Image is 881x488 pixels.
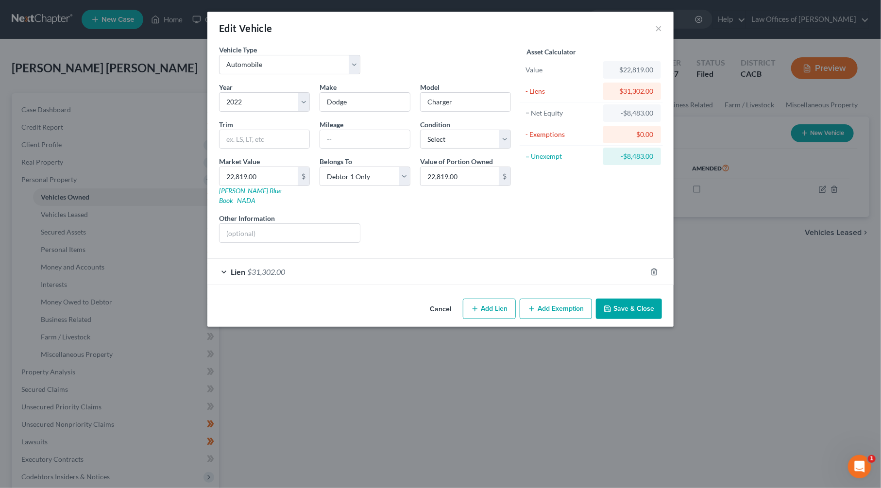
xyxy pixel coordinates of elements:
[420,119,450,130] label: Condition
[611,151,653,161] div: -$8,483.00
[596,299,662,319] button: Save & Close
[320,83,337,91] span: Make
[525,86,599,96] div: - Liens
[420,82,440,92] label: Model
[848,455,871,478] iframe: Intercom live chat
[219,82,233,92] label: Year
[611,86,653,96] div: $31,302.00
[220,224,360,242] input: (optional)
[422,300,459,319] button: Cancel
[421,93,510,111] input: ex. Altima
[525,151,599,161] div: = Unexempt
[220,130,309,149] input: ex. LS, LT, etc
[463,299,516,319] button: Add Lien
[320,93,410,111] input: ex. Nissan
[520,299,592,319] button: Add Exemption
[320,119,343,130] label: Mileage
[219,45,257,55] label: Vehicle Type
[526,47,576,57] label: Asset Calculator
[611,108,653,118] div: -$8,483.00
[231,267,245,276] span: Lien
[219,119,233,130] label: Trim
[868,455,876,463] span: 1
[219,156,260,167] label: Market Value
[499,167,510,185] div: $
[298,167,309,185] div: $
[525,65,599,75] div: Value
[611,130,653,139] div: $0.00
[237,196,255,204] a: NADA
[219,213,275,223] label: Other Information
[320,157,352,166] span: Belongs To
[525,108,599,118] div: = Net Equity
[421,167,499,185] input: 0.00
[525,130,599,139] div: - Exemptions
[420,156,493,167] label: Value of Portion Owned
[247,267,285,276] span: $31,302.00
[219,186,281,204] a: [PERSON_NAME] Blue Book
[611,65,653,75] div: $22,819.00
[220,167,298,185] input: 0.00
[320,130,410,149] input: --
[655,22,662,34] button: ×
[219,21,272,35] div: Edit Vehicle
